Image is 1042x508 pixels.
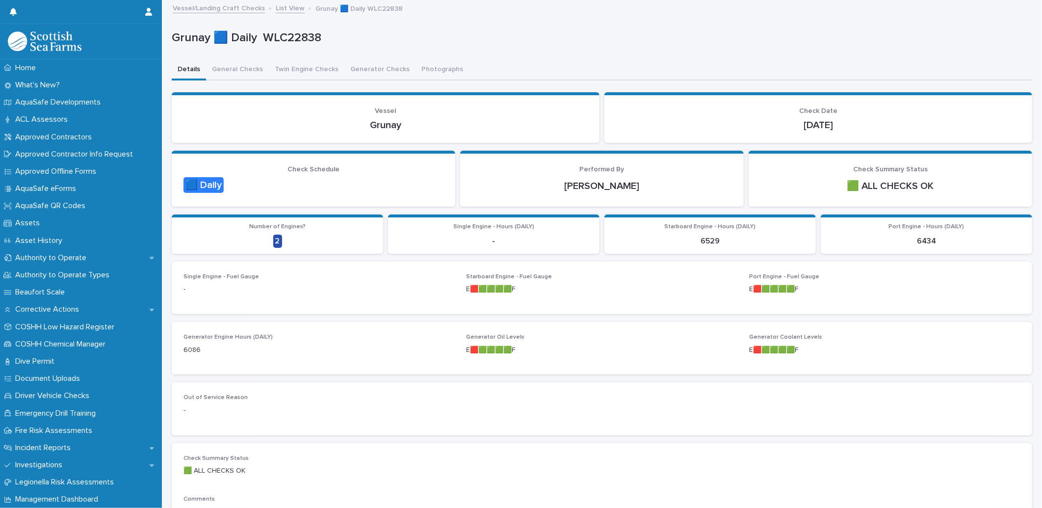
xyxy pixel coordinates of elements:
p: Approved Offline Forms [11,167,104,176]
p: Beaufort Scale [11,288,73,297]
p: Grunay [183,119,588,131]
span: Comments [183,496,215,502]
p: What's New? [11,80,68,90]
p: E🟥🟩🟩🟩🟩F [467,345,738,355]
p: Corrective Actions [11,305,87,314]
p: E🟥🟩🟩🟩🟩F [749,284,1020,294]
p: Driver Vehicle Checks [11,391,97,401]
p: AquaSafe eForms [11,184,84,193]
p: Incident Reports [11,443,78,453]
img: bPIBxiqnSb2ggTQWdOVV [8,31,81,51]
span: Port Engine - Hours (DAILY) [889,224,964,230]
p: Approved Contractor Info Request [11,150,141,159]
span: Check Date [799,107,837,114]
span: Single Engine - Fuel Gauge [183,274,259,280]
span: Generator Coolant Levels [749,334,822,340]
span: Port Engine - Fuel Gauge [749,274,819,280]
a: List View [276,2,305,13]
a: Vessel/Landing Craft Checks [173,2,265,13]
p: Document Uploads [11,374,88,383]
button: Generator Checks [344,60,416,80]
button: General Checks [206,60,269,80]
p: Legionella Risk Assessments [11,478,122,487]
div: 2 [273,235,282,248]
p: Fire Risk Assessments [11,426,100,435]
span: Generator Oil Levels [467,334,525,340]
p: Investigations [11,460,70,470]
p: ACL Assessors [11,115,76,124]
button: Details [172,60,206,80]
span: Performed By [579,166,624,173]
p: Authority to Operate Types [11,270,117,280]
p: [PERSON_NAME] [472,180,732,192]
div: 🟦 Daily [183,177,224,193]
span: Vessel [375,107,396,114]
p: - [183,284,455,294]
span: Starboard Engine - Hours (DAILY) [665,224,756,230]
span: Number of Engines? [249,224,306,230]
p: Home [11,63,44,73]
p: - [183,405,455,416]
p: 🟩 ALL CHECKS OK [183,466,455,476]
p: - [394,237,594,246]
p: COSHH Chemical Manager [11,340,113,349]
p: E🟥🟩🟩🟩🟩F [467,284,738,294]
p: AquaSafe QR Codes [11,201,93,211]
p: Authority to Operate [11,253,94,263]
p: AquaSafe Developments [11,98,108,107]
span: Generator Engine Hours (DAILY) [183,334,273,340]
p: E🟥🟩🟩🟩🟩F [749,345,1020,355]
p: 🟩 ALL CHECKS OK [760,180,1020,192]
p: 6086 [183,345,455,355]
span: Check Summary Status [853,166,928,173]
p: COSHH Low Hazard Register [11,322,122,332]
p: Emergency Drill Training [11,409,104,418]
p: [DATE] [616,119,1020,131]
p: Approved Contractors [11,133,100,142]
p: Assets [11,218,48,228]
span: Check Schedule [287,166,339,173]
p: 6529 [610,237,810,246]
p: Dive Permit [11,357,62,366]
button: Twin Engine Checks [269,60,344,80]
span: Out of Service Reason [183,395,248,401]
span: Starboard Engine - Fuel Gauge [467,274,552,280]
span: Single Engine - Hours (DAILY) [453,224,534,230]
p: Grunay 🟦 Daily WLC22838 [315,2,403,13]
button: Photographs [416,60,469,80]
p: Asset History [11,236,70,245]
p: 6434 [827,237,1026,246]
p: Management Dashboard [11,495,106,504]
span: Check Summary Status [183,455,249,461]
p: Grunay 🟦 Daily WLC22838 [172,31,1028,45]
